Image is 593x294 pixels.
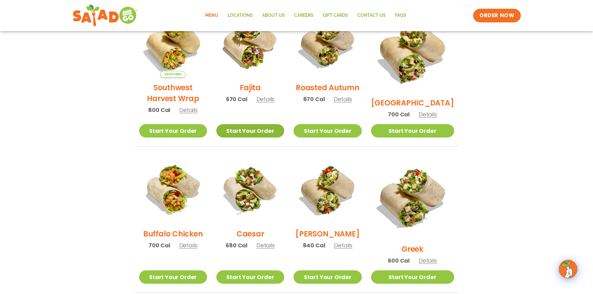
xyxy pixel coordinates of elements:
img: Product photo for BBQ Ranch Wrap [371,10,454,93]
span: 840 Cal [303,241,325,250]
a: GIFT CARDS [318,8,353,23]
span: Details [334,95,352,103]
span: 870 Cal [303,95,325,103]
h2: Buffalo Chicken [143,228,203,239]
img: Product photo for Buffalo Chicken Wrap [139,156,207,224]
span: ORDER NOW [479,12,514,19]
a: Locations [223,8,257,23]
img: wpChatIcon [559,260,577,278]
h2: [PERSON_NAME] [295,228,360,239]
span: Details [334,241,352,249]
img: Product photo for Fajita Wrap [216,10,284,77]
a: Menu [200,8,223,23]
span: 600 Cal [388,256,410,265]
span: Details [419,257,437,264]
span: 700 Cal [148,241,170,250]
span: 800 Cal [148,106,170,114]
a: Start Your Order [371,124,454,138]
a: Start Your Order [371,270,454,284]
a: Start Your Order [294,124,361,138]
img: Product photo for Greek Wrap [371,156,454,239]
h2: Southwest Harvest Wrap [139,82,207,104]
img: Product photo for Roasted Autumn Wrap [294,10,361,77]
h2: Fajita [240,82,261,93]
a: Start Your Order [139,270,207,284]
a: ORDER NOW [473,9,520,22]
a: Start Your Order [139,124,207,138]
h2: Roasted Autumn [296,82,360,93]
span: Details [256,95,275,103]
span: Details [419,110,437,118]
span: Details [256,241,275,249]
span: Details [179,241,198,249]
a: Start Your Order [294,270,361,284]
h2: Greek [402,244,423,254]
span: Seasonal [160,71,186,77]
a: About Us [257,8,289,23]
span: 700 Cal [388,110,410,119]
img: Product photo for Caesar Wrap [216,156,284,224]
a: Careers [289,8,318,23]
a: Contact Us [353,8,390,23]
h2: [GEOGRAPHIC_DATA] [371,97,454,108]
img: Product photo for Southwest Harvest Wrap [139,10,207,77]
span: 670 Cal [226,95,247,103]
span: 680 Cal [226,241,247,250]
a: Start Your Order [216,124,284,138]
img: new-SAG-logo-768×292 [73,3,138,28]
nav: Menu [200,8,411,23]
img: Product photo for Cobb Wrap [294,156,361,224]
a: Start Your Order [216,270,284,284]
h2: Caesar [237,228,264,239]
span: Details [179,106,198,114]
a: FAQs [390,8,411,23]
